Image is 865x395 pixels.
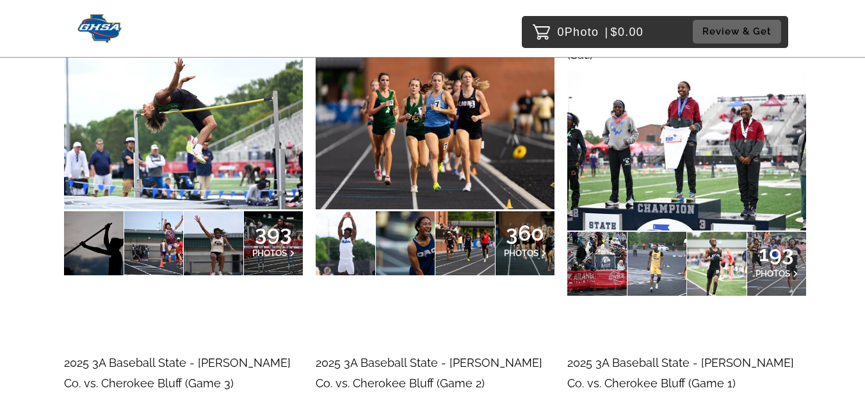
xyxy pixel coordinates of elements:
span: PHOTOS [252,248,287,258]
img: Snapphound Logo [77,14,123,43]
img: 189741 [567,71,806,230]
span: 2025 3A Baseball State - [PERSON_NAME] Co. vs. Cherokee Bluff (Game 2) [316,356,542,390]
span: 393 [252,229,295,237]
span: 2025 3A Baseball State - [PERSON_NAME] Co. vs. Cherokee Bluff (Game 1) [567,356,794,390]
p: 0 $0.00 [558,22,644,42]
a: 2025 2A & 4A Track & Field State - [GEOGRAPHIC_DATA][PERSON_NAME] (Fri.)393PHOTOS [64,3,303,275]
span: | [605,26,609,38]
span: 193 [756,250,798,257]
span: 2025 3A Baseball State - [PERSON_NAME] Co. vs. Cherokee Bluff (Game 3) [64,356,291,390]
span: PHOTOS [756,268,790,278]
span: Photo [565,22,599,42]
img: 190466 [64,51,303,209]
a: 2025 2A & 4A Track & State - [GEOGRAPHIC_DATA][PERSON_NAME] (Sat.)193PHOTOS [567,3,806,296]
button: Review & Get [693,20,781,44]
span: 360 [504,229,546,237]
span: PHOTOS [504,248,538,258]
span: 2025 2A & 4A Track & State - [GEOGRAPHIC_DATA][PERSON_NAME] (Sat.) [567,6,775,61]
a: 2025 6A, Private & Adapted Track & Field State - [GEOGRAPHIC_DATA] (Fri.)360PHOTOS [316,3,554,275]
img: 190088 [316,51,554,209]
a: Review & Get [693,20,785,44]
